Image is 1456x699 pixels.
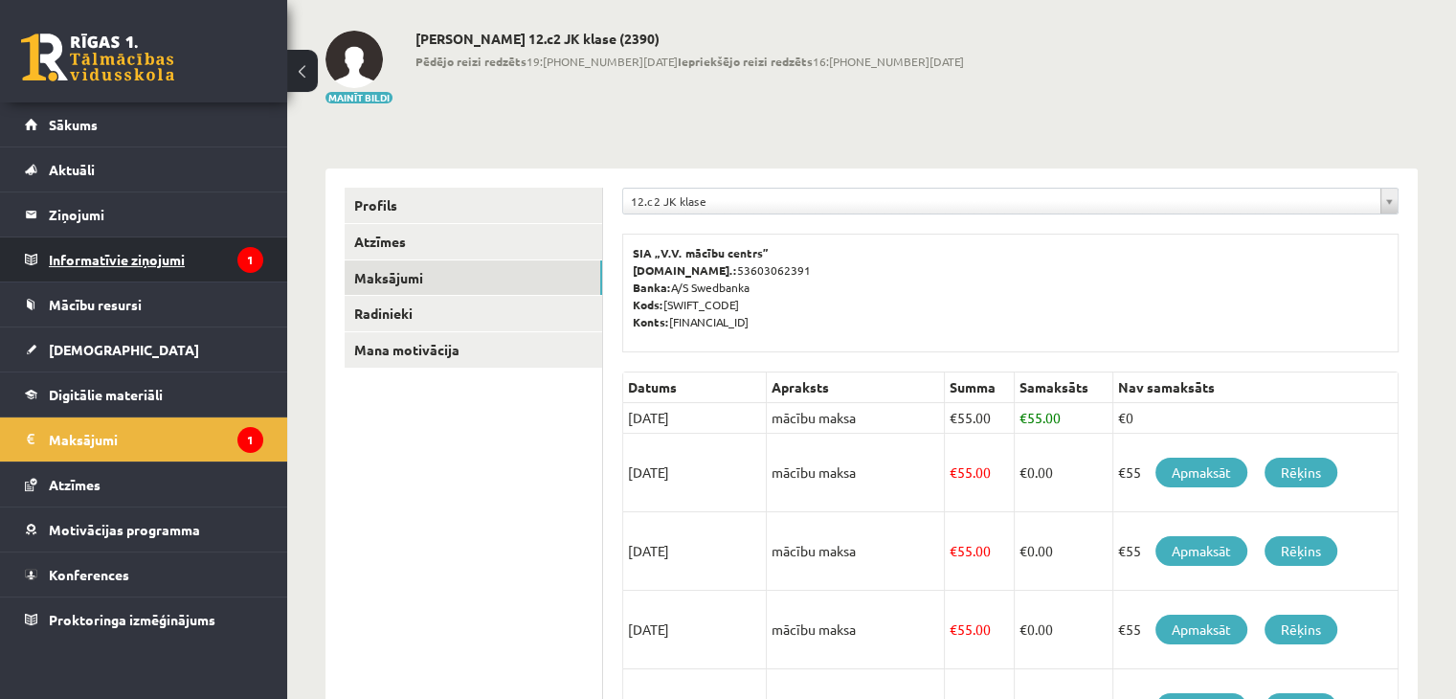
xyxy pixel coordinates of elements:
[1265,458,1337,487] a: Rēķins
[945,403,1015,434] td: 55.00
[1015,591,1113,669] td: 0.00
[237,427,263,453] i: 1
[25,237,263,282] a: Informatīvie ziņojumi1
[25,372,263,417] a: Digitālie materiāli
[25,147,263,192] a: Aktuāli
[345,224,602,259] a: Atzīmes
[49,566,129,583] span: Konferences
[767,403,945,434] td: mācību maksa
[415,53,964,70] span: 19:[PHONE_NUMBER][DATE] 16:[PHONE_NUMBER][DATE]
[25,327,263,372] a: [DEMOGRAPHIC_DATA]
[49,237,263,282] legend: Informatīvie ziņojumi
[633,314,669,329] b: Konts:
[945,372,1015,403] th: Summa
[1113,434,1399,512] td: €55
[49,116,98,133] span: Sākums
[945,434,1015,512] td: 55.00
[1155,536,1247,566] a: Apmaksāt
[49,192,263,237] legend: Ziņojumi
[623,512,767,591] td: [DATE]
[49,476,101,493] span: Atzīmes
[49,417,263,462] legend: Maksājumi
[49,386,163,403] span: Digitālie materiāli
[767,591,945,669] td: mācību maksa
[325,92,392,103] button: Mainīt bildi
[1015,512,1113,591] td: 0.00
[623,434,767,512] td: [DATE]
[345,296,602,331] a: Radinieki
[1113,372,1399,403] th: Nav samaksāts
[950,409,957,426] span: €
[25,192,263,237] a: Ziņojumi
[1015,372,1113,403] th: Samaksāts
[1019,542,1027,559] span: €
[1155,458,1247,487] a: Apmaksāt
[633,244,1388,330] p: 53603062391 A/S Swedbanka [SWIFT_CODE] [FINANCIAL_ID]
[237,247,263,273] i: 1
[950,463,957,481] span: €
[325,31,383,88] img: Rauls Sakne
[345,188,602,223] a: Profils
[633,245,770,260] b: SIA „V.V. mācību centrs”
[25,282,263,327] a: Mācību resursi
[25,417,263,462] a: Maksājumi1
[25,598,263,642] a: Proktoringa izmēģinājums
[1113,591,1399,669] td: €55
[623,372,767,403] th: Datums
[1019,620,1027,638] span: €
[945,512,1015,591] td: 55.00
[950,542,957,559] span: €
[1265,536,1337,566] a: Rēķins
[1015,403,1113,434] td: 55.00
[950,620,957,638] span: €
[1019,463,1027,481] span: €
[631,189,1373,214] span: 12.c2 JK klase
[633,297,663,312] b: Kods:
[49,521,200,538] span: Motivācijas programma
[49,296,142,313] span: Mācību resursi
[623,591,767,669] td: [DATE]
[678,54,813,69] b: Iepriekšējo reizi redzēts
[945,591,1015,669] td: 55.00
[21,34,174,81] a: Rīgas 1. Tālmācības vidusskola
[415,54,526,69] b: Pēdējo reizi redzēts
[1265,615,1337,644] a: Rēķins
[49,161,95,178] span: Aktuāli
[25,462,263,507] a: Atzīmes
[25,102,263,147] a: Sākums
[345,260,602,296] a: Maksājumi
[25,507,263,552] a: Motivācijas programma
[623,189,1398,214] a: 12.c2 JK klase
[767,512,945,591] td: mācību maksa
[767,434,945,512] td: mācību maksa
[623,403,767,434] td: [DATE]
[1015,434,1113,512] td: 0.00
[1113,403,1399,434] td: €0
[633,280,671,295] b: Banka:
[25,552,263,597] a: Konferences
[1019,409,1027,426] span: €
[1113,512,1399,591] td: €55
[415,31,964,47] h2: [PERSON_NAME] 12.c2 JK klase (2390)
[767,372,945,403] th: Apraksts
[345,332,602,368] a: Mana motivācija
[633,262,737,278] b: [DOMAIN_NAME].:
[49,611,215,628] span: Proktoringa izmēģinājums
[1155,615,1247,644] a: Apmaksāt
[49,341,199,358] span: [DEMOGRAPHIC_DATA]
